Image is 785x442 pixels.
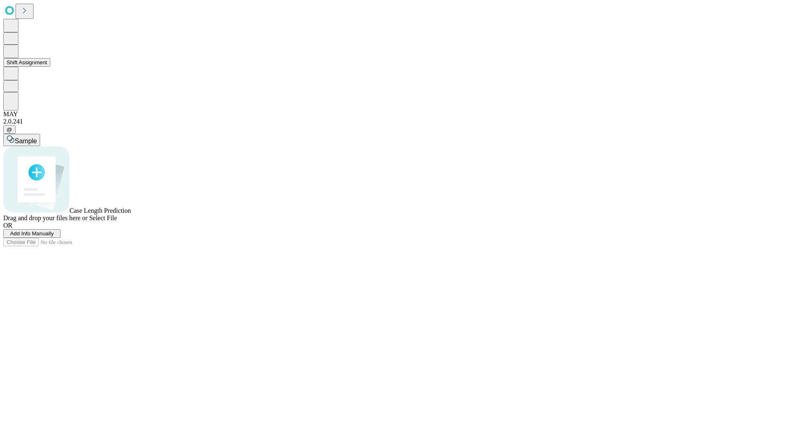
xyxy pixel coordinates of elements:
[3,110,782,118] div: MAY
[3,118,782,125] div: 2.0.241
[3,214,87,221] span: Drag and drop your files here or
[70,207,131,214] span: Case Length Prediction
[15,138,37,144] span: Sample
[3,229,61,238] button: Add Info Manually
[10,230,54,237] span: Add Info Manually
[3,222,12,229] span: OR
[3,58,50,67] button: Shift Assignment
[7,126,12,133] span: @
[3,134,40,146] button: Sample
[3,125,16,134] button: @
[89,214,117,221] span: Select File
